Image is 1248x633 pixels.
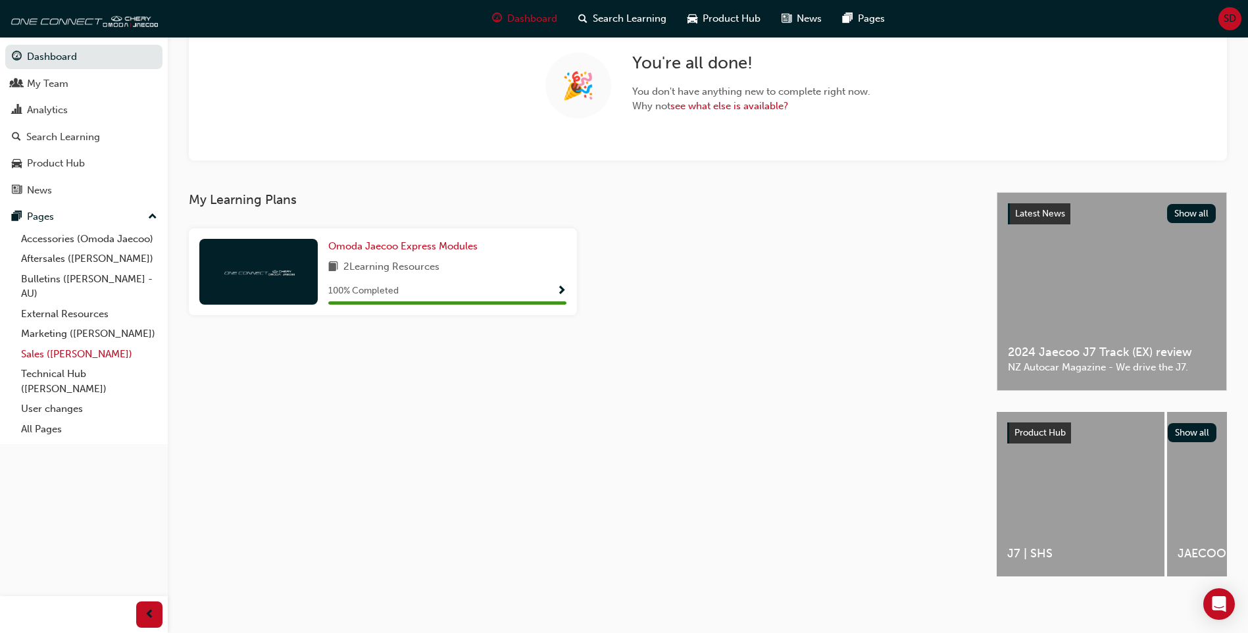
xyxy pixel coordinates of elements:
span: Pages [858,11,885,26]
button: SD [1218,7,1241,30]
span: guage-icon [492,11,502,27]
button: DashboardMy TeamAnalyticsSearch LearningProduct HubNews [5,42,162,205]
span: Product Hub [703,11,761,26]
div: My Team [27,76,68,91]
a: User changes [16,399,162,419]
span: You don ' t have anything new to complete right now. [632,84,870,99]
a: Latest NewsShow all2024 Jaecoo J7 Track (EX) reviewNZ Autocar Magazine - We drive the J7. [997,192,1227,391]
span: Search Learning [593,11,666,26]
span: search-icon [12,132,21,143]
a: Analytics [5,98,162,122]
span: Latest News [1015,208,1065,219]
span: search-icon [578,11,587,27]
span: up-icon [148,209,157,226]
div: Product Hub [27,156,85,171]
h2: You ' re all done! [632,53,870,74]
span: car-icon [12,158,22,170]
a: Marketing ([PERSON_NAME]) [16,324,162,344]
span: car-icon [687,11,697,27]
div: Analytics [27,103,68,118]
h3: My Learning Plans [189,192,976,207]
span: chart-icon [12,105,22,116]
span: 2 Learning Resources [343,259,439,276]
span: 100 % Completed [328,284,399,299]
a: search-iconSearch Learning [568,5,677,32]
a: Aftersales ([PERSON_NAME]) [16,249,162,269]
a: guage-iconDashboard [482,5,568,32]
span: Dashboard [507,11,557,26]
span: SD [1224,11,1236,26]
button: Show all [1168,423,1217,442]
a: Latest NewsShow all [1008,203,1216,224]
span: 🎉 [562,78,595,93]
span: Product Hub [1014,427,1066,438]
a: news-iconNews [771,5,832,32]
a: Technical Hub ([PERSON_NAME]) [16,364,162,399]
span: people-icon [12,78,22,90]
span: NZ Autocar Magazine - We drive the J7. [1008,360,1216,375]
a: J7 | SHS [997,412,1164,576]
div: Pages [27,209,54,224]
a: Omoda Jaecoo Express Modules [328,239,483,254]
span: Show Progress [557,286,566,297]
span: pages-icon [843,11,853,27]
button: Pages [5,205,162,229]
span: Why not [632,99,870,114]
button: Show Progress [557,283,566,299]
span: book-icon [328,259,338,276]
span: pages-icon [12,211,22,223]
span: 2024 Jaecoo J7 Track (EX) review [1008,345,1216,360]
a: Dashboard [5,45,162,69]
span: Omoda Jaecoo Express Modules [328,240,478,252]
a: Sales ([PERSON_NAME]) [16,344,162,365]
a: All Pages [16,419,162,440]
img: oneconnect [222,265,295,278]
span: news-icon [782,11,791,27]
a: see what else is available? [670,100,788,112]
span: prev-icon [145,607,155,623]
a: My Team [5,72,162,96]
span: news-icon [12,185,22,197]
span: guage-icon [12,51,22,63]
a: pages-iconPages [832,5,895,32]
a: External Resources [16,304,162,324]
a: Product HubShow all [1007,422,1216,443]
div: News [27,183,52,198]
a: Accessories (Omoda Jaecoo) [16,229,162,249]
a: Search Learning [5,125,162,149]
a: News [5,178,162,203]
img: oneconnect [7,5,158,32]
button: Show all [1167,204,1216,223]
div: Search Learning [26,130,100,145]
a: Product Hub [5,151,162,176]
div: Open Intercom Messenger [1203,588,1235,620]
span: J7 | SHS [1007,546,1154,561]
a: Bulletins ([PERSON_NAME] - AU) [16,269,162,304]
span: News [797,11,822,26]
a: car-iconProduct Hub [677,5,771,32]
